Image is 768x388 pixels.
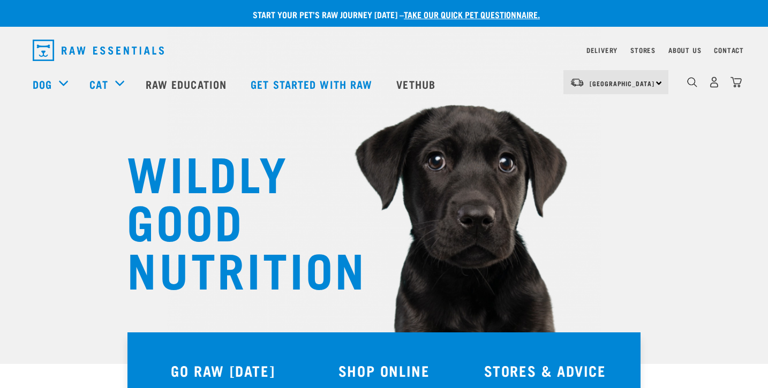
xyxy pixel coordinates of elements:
img: Raw Essentials Logo [33,40,164,61]
h3: GO RAW [DATE] [149,362,297,379]
img: van-moving.png [570,78,584,87]
img: home-icon@2x.png [731,77,742,88]
a: Vethub [386,63,449,105]
a: About Us [668,48,701,52]
a: Raw Education [135,63,240,105]
a: Delivery [586,48,618,52]
a: Dog [33,76,52,92]
a: take our quick pet questionnaire. [404,12,540,17]
h1: WILDLY GOOD NUTRITION [127,147,341,292]
img: home-icon-1@2x.png [687,77,697,87]
nav: dropdown navigation [24,35,744,65]
a: Stores [630,48,656,52]
a: Cat [89,76,108,92]
a: Contact [714,48,744,52]
a: Get started with Raw [240,63,386,105]
span: [GEOGRAPHIC_DATA] [590,81,654,85]
img: user.png [709,77,720,88]
h3: STORES & ADVICE [471,362,619,379]
h3: SHOP ONLINE [310,362,458,379]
